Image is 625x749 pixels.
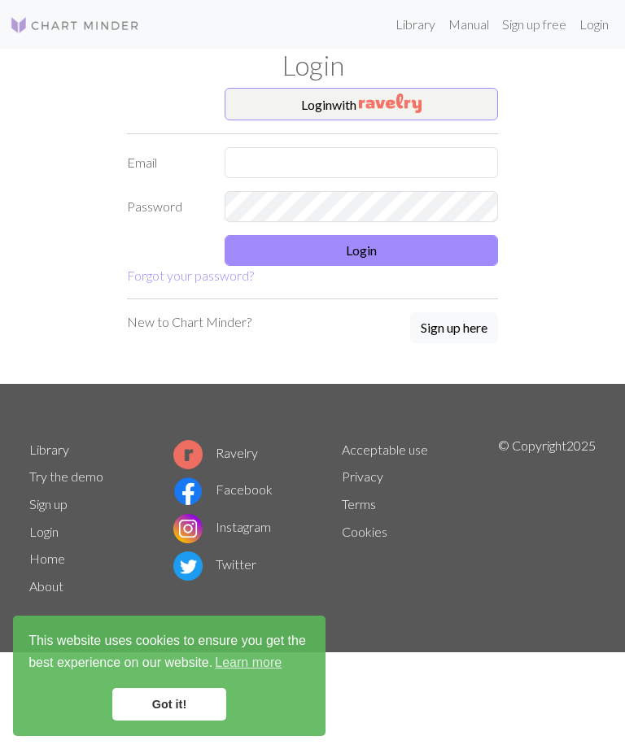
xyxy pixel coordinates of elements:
a: Sign up [29,496,68,512]
img: Logo [10,15,140,35]
a: Home [29,551,65,566]
a: Try the demo [29,468,103,484]
a: learn more about cookies [212,651,284,675]
a: Sign up here [410,312,498,345]
a: Login [573,8,615,41]
img: Ravelry logo [173,440,203,469]
a: Forgot your password? [127,268,254,283]
button: Login [225,235,498,266]
div: cookieconsent [13,616,326,736]
p: © Copyright 2025 [498,436,596,600]
a: Terms [342,496,376,512]
label: Password [117,191,215,222]
span: This website uses cookies to ensure you get the best experience on our website. [28,631,310,675]
a: Ravelry [173,445,258,460]
img: Ravelry [359,94,422,113]
a: Library [389,8,442,41]
a: Privacy [342,468,383,484]
p: New to Chart Minder? [127,312,251,332]
a: Manual [442,8,496,41]
img: Facebook logo [173,477,203,506]
h1: Login [20,49,605,81]
button: Sign up here [410,312,498,343]
button: Loginwith [225,88,498,120]
label: Email [117,147,215,178]
a: Acceptable use [342,442,428,457]
img: Twitter logo [173,551,203,581]
a: Cookies [342,524,387,539]
a: dismiss cookie message [112,688,226,721]
a: Instagram [173,519,271,534]
a: Twitter [173,556,256,572]
a: Login [29,524,59,539]
a: Library [29,442,69,457]
a: Sign up free [496,8,573,41]
a: About [29,578,63,594]
a: Facebook [173,481,273,497]
img: Instagram logo [173,514,203,543]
